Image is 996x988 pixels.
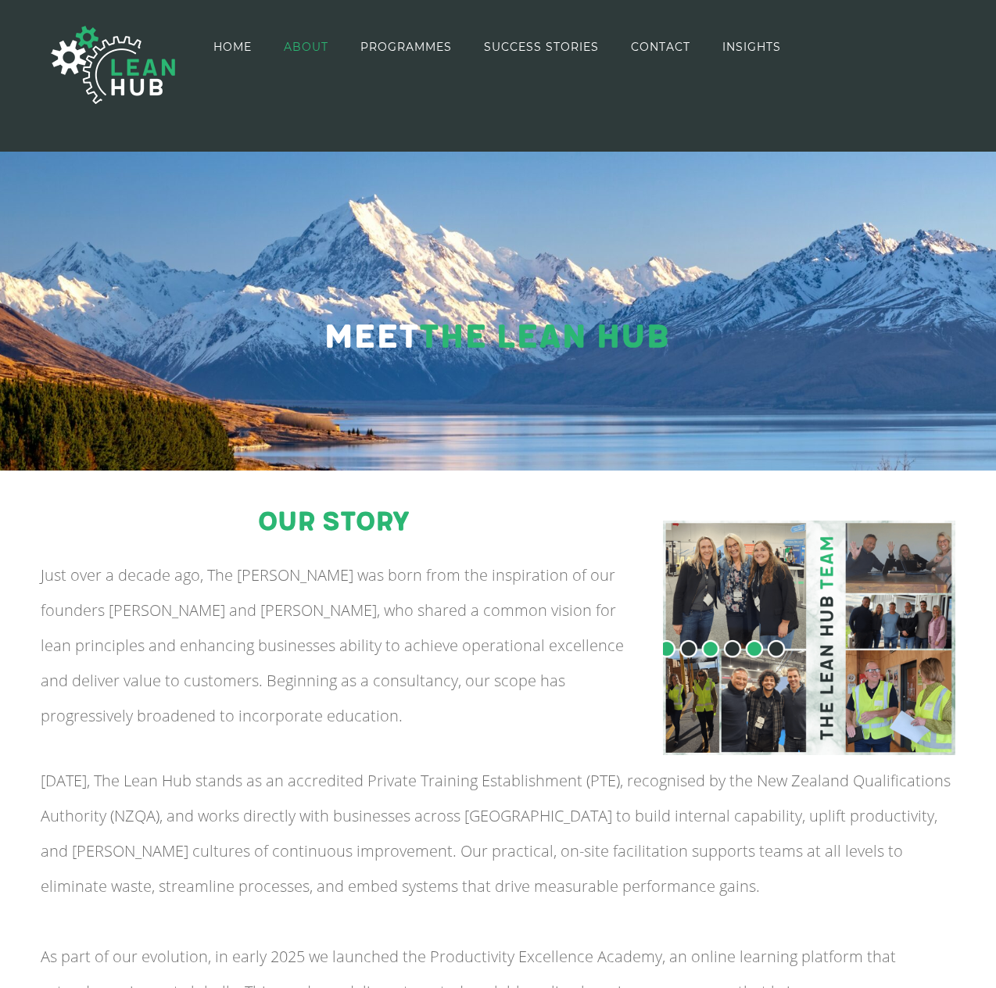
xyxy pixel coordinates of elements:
a: PROGRAMMES [360,2,452,91]
span: INSIGHTS [722,41,781,52]
a: CONTACT [631,2,690,91]
nav: Main Menu [213,2,781,91]
img: The Lean Hub | Optimising productivity with Lean Logo [35,9,192,120]
span: PROGRAMMES [360,41,452,52]
a: INSIGHTS [722,2,781,91]
span: our story [258,507,409,538]
a: SUCCESS STORIES [484,2,599,91]
span: Meet [324,317,419,357]
a: HOME [213,2,252,91]
img: The Lean Hub Team vs 2 [663,521,955,754]
span: SUCCESS STORIES [484,41,599,52]
span: HOME [213,41,252,52]
span: CONTACT [631,41,690,52]
span: Just over a decade ago, The [PERSON_NAME] was born from the inspiration of our founders [PERSON_N... [41,564,624,726]
span: [DATE], The Lean Hub stands as an accredited Private Training Establishment (PTE), recognised by ... [41,770,951,897]
a: ABOUT [284,2,328,91]
span: ABOUT [284,41,328,52]
span: The Lean Hub [419,317,668,357]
